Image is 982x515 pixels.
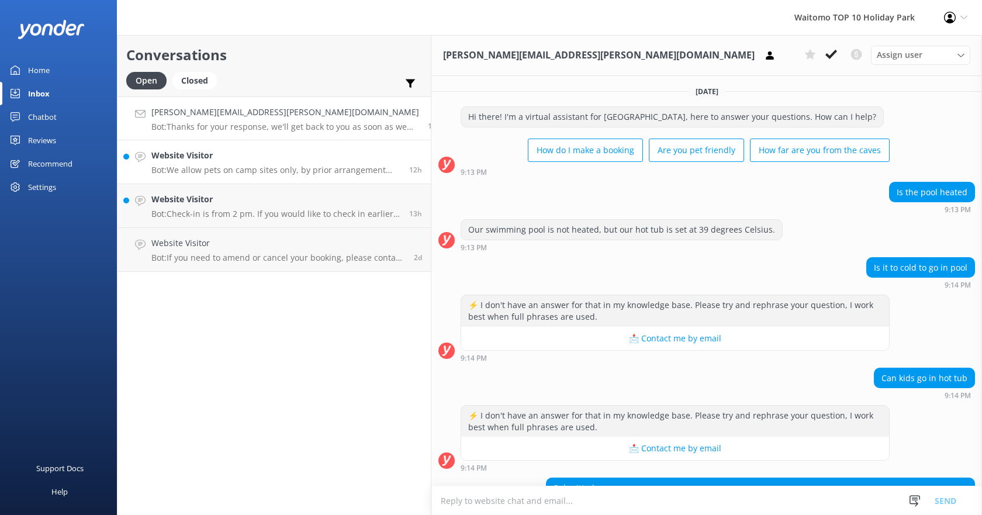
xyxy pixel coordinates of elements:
strong: 9:13 PM [461,244,487,251]
a: Website VisitorBot:Check-in is from 2 pm. If you would like to check in earlier, please call our ... [117,184,431,228]
h3: [PERSON_NAME][EMAIL_ADDRESS][PERSON_NAME][DOMAIN_NAME] [443,48,755,63]
div: Sep 24 2025 09:13pm (UTC +12:00) Pacific/Auckland [461,243,783,251]
div: Sep 24 2025 09:13pm (UTC +12:00) Pacific/Auckland [889,205,975,213]
a: Open [126,74,172,87]
button: Are you pet friendly [649,139,744,162]
div: ⚡ I don't have an answer for that in my knowledge base. Please try and rephrase your question, I ... [461,406,889,437]
button: 📩 Contact me by email [461,437,889,460]
h4: Website Visitor [151,193,400,206]
strong: 9:14 PM [461,465,487,472]
strong: 9:14 PM [945,392,971,399]
div: Recommend [28,152,72,175]
a: [PERSON_NAME][EMAIL_ADDRESS][PERSON_NAME][DOMAIN_NAME]Bot:Thanks for your response, we'll get bac... [117,96,431,140]
div: Home [28,58,50,82]
div: Settings [28,175,56,199]
h4: [PERSON_NAME][EMAIL_ADDRESS][PERSON_NAME][DOMAIN_NAME] [151,106,419,119]
strong: 9:14 PM [945,282,971,289]
h4: Website Visitor [151,149,400,162]
div: Support Docs [36,457,84,480]
div: Inbox [28,82,50,105]
div: Our swimming pool is not heated, but our hot tub is set at 39 degrees Celsius. [461,220,782,240]
img: yonder-white-logo.png [18,20,85,39]
div: Is the pool heated [890,182,974,202]
strong: 9:14 PM [461,355,487,362]
button: How far are you from the caves [750,139,890,162]
p: Bot: Thanks for your response, we'll get back to you as soon as we can during opening hours. [151,122,419,132]
span: Sep 22 2025 10:28pm (UTC +12:00) Pacific/Auckland [414,253,422,262]
div: Sep 24 2025 09:14pm (UTC +12:00) Pacific/Auckland [866,281,975,289]
p: Bot: Check-in is from 2 pm. If you would like to check in earlier, please call our team at [PHONE... [151,209,400,219]
div: Sep 24 2025 09:14pm (UTC +12:00) Pacific/Auckland [461,464,890,472]
div: Open [126,72,167,89]
div: Assign User [871,46,970,64]
div: Hi there! I'm a virtual assistant for [GEOGRAPHIC_DATA], here to answer your questions. How can I... [461,107,883,127]
div: Is it to cold to go in pool [867,258,974,278]
span: Assign user [877,49,922,61]
span: Sep 24 2025 09:15pm (UTC +12:00) Pacific/Auckland [428,121,441,131]
div: Can kids go in hot tub [874,368,974,388]
p: Bot: If you need to amend or cancel your booking, please contact [EMAIL_ADDRESS][DOMAIN_NAME]. [151,253,405,263]
strong: 9:13 PM [945,206,971,213]
strong: 9:13 PM [461,169,487,176]
div: Sep 24 2025 09:13pm (UTC +12:00) Pacific/Auckland [461,168,890,176]
div: Help [51,480,68,503]
h2: Conversations [126,44,422,66]
span: Sep 24 2025 07:54pm (UTC +12:00) Pacific/Auckland [409,209,422,219]
h4: Website Visitor [151,237,405,250]
div: Sep 24 2025 09:14pm (UTC +12:00) Pacific/Auckland [874,391,975,399]
div: Chatbot [28,105,57,129]
span: Sep 24 2025 08:55pm (UTC +12:00) Pacific/Auckland [409,165,422,175]
a: Website VisitorBot:If you need to amend or cancel your booking, please contact [EMAIL_ADDRESS][DO... [117,228,431,272]
div: Sep 24 2025 09:14pm (UTC +12:00) Pacific/Auckland [461,354,890,362]
button: How do I make a booking [528,139,643,162]
a: Closed [172,74,223,87]
a: Website VisitorBot:We allow pets on camp sites only, by prior arrangement outside of peak season ... [117,140,431,184]
div: Closed [172,72,217,89]
div: ⚡ I don't have an answer for that in my knowledge base. Please try and rephrase your question, I ... [461,295,889,326]
button: 📩 Contact me by email [461,327,889,350]
div: Reviews [28,129,56,152]
span: [DATE] [689,87,725,96]
p: Bot: We allow pets on camp sites only, by prior arrangement outside of peak season with a charge ... [151,165,400,175]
